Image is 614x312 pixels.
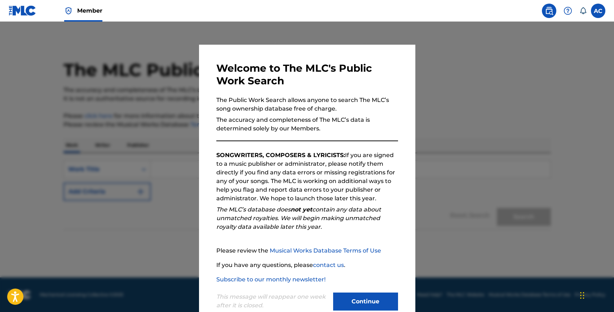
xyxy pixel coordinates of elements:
em: The MLC’s database does contain any data about unmatched royalties. We will begin making unmatche... [216,206,381,230]
div: Widget chat [578,277,614,312]
iframe: Chat Widget [578,277,614,312]
div: Notifications [579,7,587,14]
p: This message will reappear one week after it is closed. [216,293,329,310]
h3: Welcome to The MLC's Public Work Search [216,62,398,87]
p: The Public Work Search allows anyone to search The MLC’s song ownership database free of charge. [216,96,398,113]
div: User Menu [591,4,605,18]
strong: not yet [291,206,312,213]
p: Please review the [216,246,398,255]
button: Continue [333,293,398,311]
a: Public Search [542,4,556,18]
a: Musical Works Database Terms of Use [270,247,381,254]
strong: SONGWRITERS, COMPOSERS & LYRICISTS: [216,152,345,159]
img: MLC Logo [9,5,36,16]
div: Trascina [580,285,584,306]
img: search [545,6,553,15]
div: Help [561,4,575,18]
a: Subscribe to our monthly newsletter! [216,276,326,283]
img: Top Rightsholder [64,6,73,15]
p: The accuracy and completeness of The MLC’s data is determined solely by our Members. [216,116,398,133]
span: Member [77,6,102,15]
img: help [564,6,572,15]
a: contact us [313,262,344,268]
p: If you have any questions, please . [216,261,398,269]
p: If you are signed to a music publisher or administrator, please notify them directly if you find ... [216,151,398,203]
